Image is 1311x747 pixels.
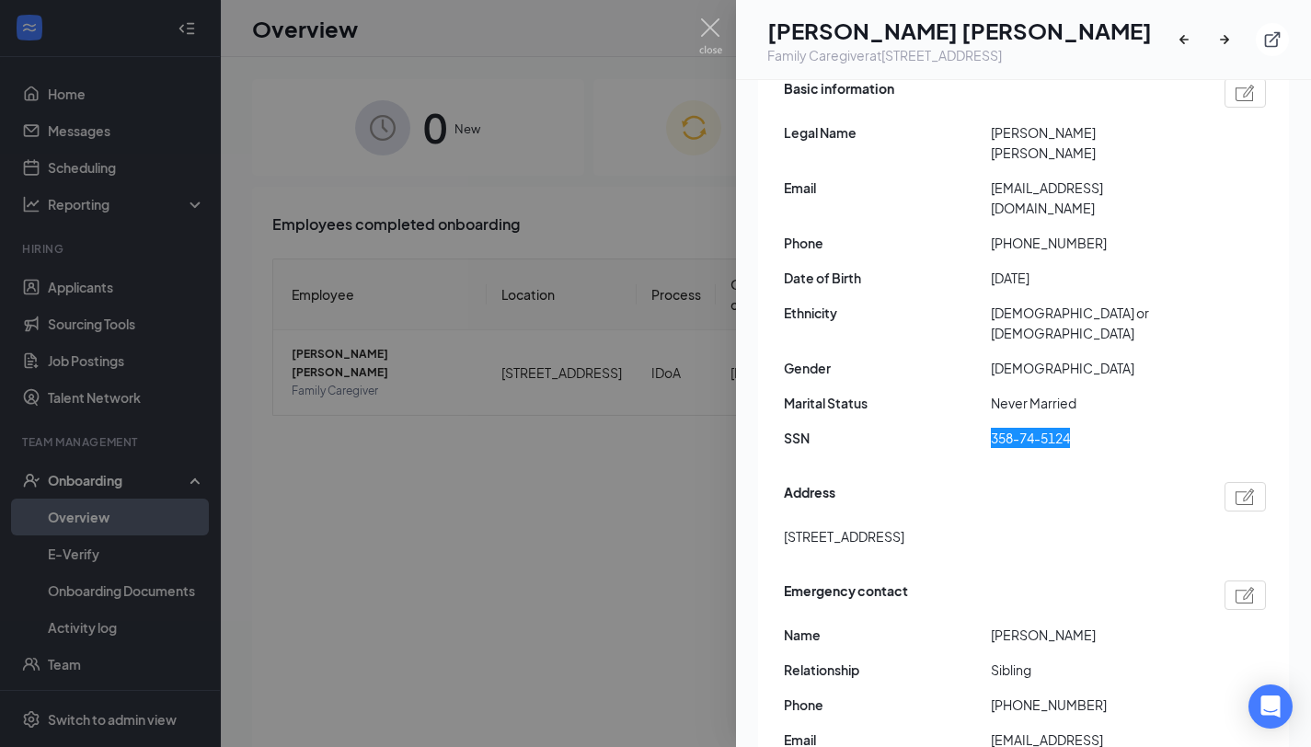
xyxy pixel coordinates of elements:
span: [PHONE_NUMBER] [991,233,1198,253]
svg: ExternalLink [1263,30,1282,49]
h1: [PERSON_NAME] [PERSON_NAME] [767,15,1152,46]
span: [PHONE_NUMBER] [991,695,1198,715]
span: [DATE] [991,268,1198,288]
span: Address [784,482,835,511]
svg: ArrowLeftNew [1175,30,1193,49]
span: Legal Name [784,122,991,143]
svg: ArrowRight [1215,30,1234,49]
span: Marital Status [784,393,991,413]
span: Date of Birth [784,268,991,288]
span: Ethnicity [784,303,991,323]
span: Basic information [784,78,894,108]
span: Sibling [991,660,1198,680]
span: Emergency contact [784,580,908,610]
span: Phone [784,695,991,715]
span: SSN [784,428,991,448]
span: Relationship [784,660,991,680]
button: ArrowLeftNew [1175,23,1208,56]
span: 358-74-5124 [991,428,1198,448]
span: Name [784,625,991,645]
span: Gender [784,358,991,378]
span: [DEMOGRAPHIC_DATA] [991,358,1198,378]
button: ExternalLink [1256,23,1289,56]
span: [STREET_ADDRESS] [784,526,904,546]
span: Phone [784,233,991,253]
span: Never Married [991,393,1198,413]
div: Open Intercom Messenger [1248,684,1293,729]
span: [DEMOGRAPHIC_DATA] or [DEMOGRAPHIC_DATA] [991,303,1198,343]
div: Family Caregiver at [STREET_ADDRESS] [767,46,1152,64]
span: [PERSON_NAME] [PERSON_NAME] [991,122,1198,163]
span: Email [784,178,991,198]
span: [PERSON_NAME] [991,625,1198,645]
span: [EMAIL_ADDRESS][DOMAIN_NAME] [991,178,1198,218]
button: ArrowRight [1215,23,1248,56]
